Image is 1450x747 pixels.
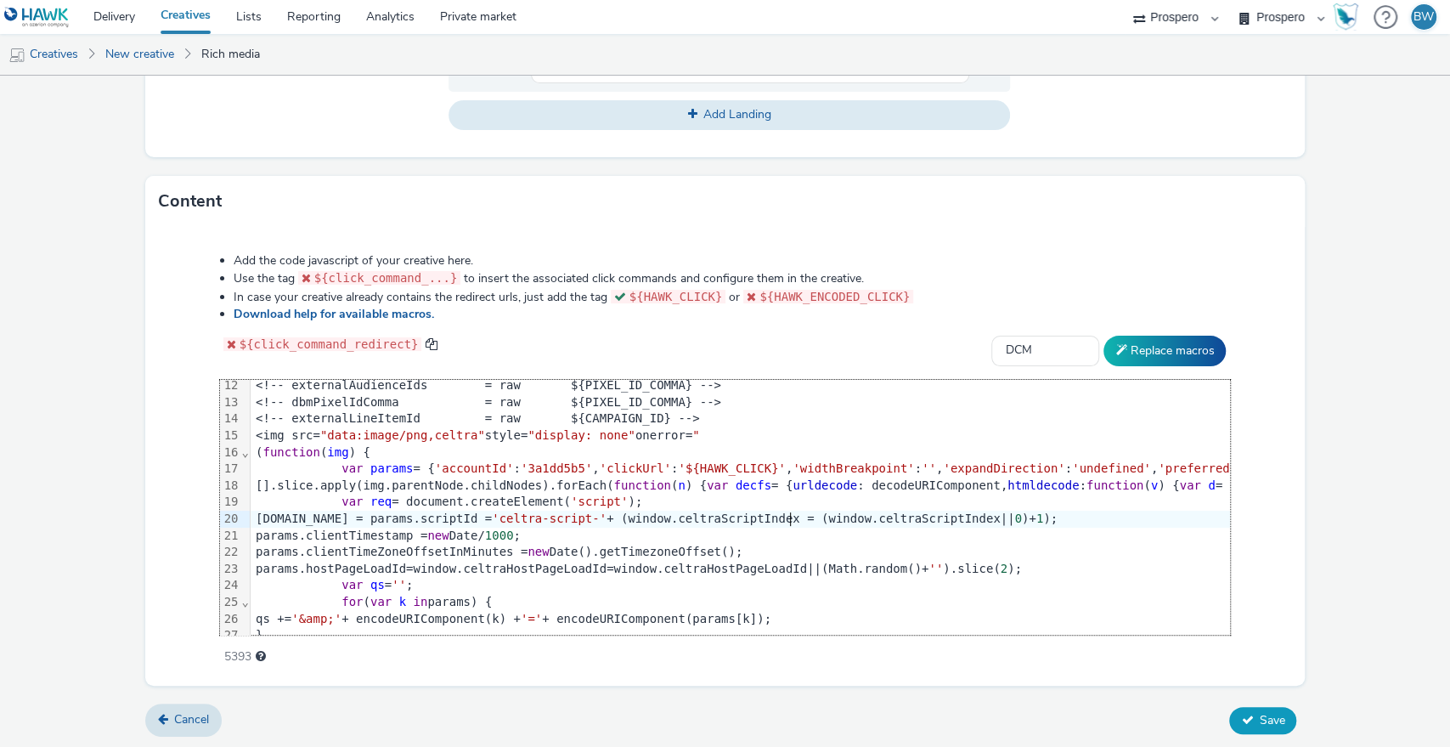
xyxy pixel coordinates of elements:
div: 21 [220,528,241,545]
div: 20 [220,511,241,528]
span: '=' [521,612,542,625]
div: 26 [220,611,241,628]
span: 'widthBreakpoint' [793,461,914,475]
div: 23 [220,561,241,578]
span: decfs [736,478,771,492]
span: 0 [1014,512,1021,525]
span: var [341,578,363,591]
span: 'undefined' [1072,461,1151,475]
span: for [341,595,363,608]
span: '' [392,578,406,591]
span: n [678,478,685,492]
li: In case your creative already contains the redirect urls, just add the tag or [234,288,1231,306]
img: undefined Logo [4,7,70,28]
span: copy to clipboard [425,338,437,350]
span: d [1208,478,1215,492]
span: var [1179,478,1200,492]
div: 12 [220,377,241,394]
div: 24 [220,577,241,594]
span: 'script' [571,495,628,508]
span: '&amp;' [291,612,341,625]
span: qs [370,578,385,591]
div: 19 [220,494,241,511]
span: Save [1259,712,1284,728]
span: function [613,478,670,492]
span: 2 [1001,562,1007,575]
span: 'accountId' [435,461,514,475]
div: 14 [220,410,241,427]
img: mobile [8,47,25,64]
div: 15 [220,427,241,444]
span: k [399,595,406,608]
span: " [692,428,699,442]
span: v [1151,478,1158,492]
li: Use the tag to insert the associated click commands and configure them in the creative. [234,269,1231,287]
h3: Content [158,189,222,214]
button: Save [1229,707,1296,734]
span: var [370,595,392,608]
div: 18 [220,478,241,495]
span: new [427,529,449,542]
span: Fold line [241,595,250,608]
li: Add the code javascript of your creative here. [234,252,1231,269]
span: new [528,545,549,558]
span: var [341,461,363,475]
span: function [262,445,319,459]
span: in [413,595,427,608]
span: ${HAWK_CLICK} [629,290,723,303]
span: 'preferredClickThroughWindow' [1158,461,1365,475]
span: 'expandDirection' [943,461,1064,475]
div: 16 [220,444,241,461]
a: New creative [97,34,183,75]
span: ${click_command_...} [314,271,458,285]
div: Maximum recommended length: 3000 characters. [256,648,266,665]
span: img [327,445,348,459]
div: 17 [220,461,241,478]
span: "display: none" [528,428,635,442]
span: 'clickUrl' [600,461,671,475]
span: params [370,461,414,475]
span: '' [928,562,943,575]
span: 'celtra-script-' [492,512,607,525]
button: Add Landing [449,100,1011,129]
span: var [341,495,363,508]
span: ${click_command_redirect} [240,337,419,351]
span: 1 [1036,512,1043,525]
span: 5393 [224,648,251,665]
a: Rich media [193,34,268,75]
span: ${HAWK_ENCODED_CLICK} [759,290,910,303]
span: 1000 [485,529,514,542]
img: Hawk Academy [1333,3,1358,31]
span: Fold line [241,445,250,459]
div: 27 [220,627,241,644]
div: 22 [220,544,241,561]
span: var [707,478,728,492]
a: Download help for available macros. [234,306,441,322]
div: 13 [220,394,241,411]
span: req [370,495,392,508]
span: urldecode [793,478,857,492]
span: "data:image/png,celtra" [320,428,485,442]
span: Add Landing [703,106,771,122]
span: htmldecode [1007,478,1079,492]
span: function [1086,478,1143,492]
button: Replace macros [1103,336,1226,366]
a: Cancel [145,704,222,736]
span: Cancel [174,711,209,727]
span: '${HAWK_CLICK}' [678,461,785,475]
div: BW [1413,4,1434,30]
span: '' [922,461,936,475]
div: 25 [220,594,241,611]
span: '3a1dd5b5' [521,461,592,475]
a: Hawk Academy [1333,3,1365,31]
